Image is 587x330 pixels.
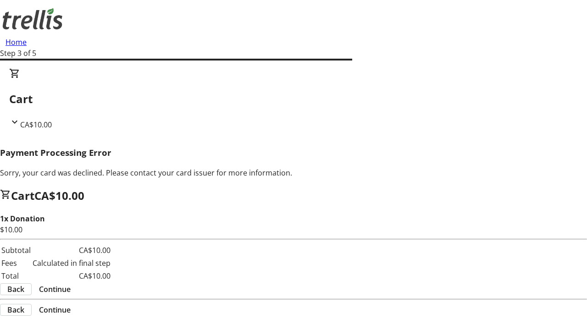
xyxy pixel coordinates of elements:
[11,188,34,203] span: Cart
[1,244,31,256] td: Subtotal
[32,257,111,269] td: Calculated in final step
[32,244,111,256] td: CA$10.00
[1,257,31,269] td: Fees
[34,188,84,203] span: CA$10.00
[7,304,24,315] span: Back
[9,91,578,107] h2: Cart
[32,304,78,315] button: Continue
[39,284,71,295] span: Continue
[1,270,31,282] td: Total
[39,304,71,315] span: Continue
[9,68,578,130] div: CartCA$10.00
[20,120,52,130] span: CA$10.00
[32,270,111,282] td: CA$10.00
[32,284,78,295] button: Continue
[7,284,24,295] span: Back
